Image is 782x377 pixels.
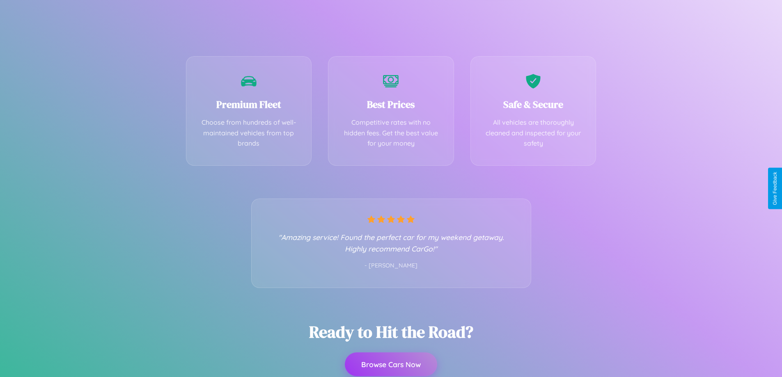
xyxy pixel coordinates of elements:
h3: Safe & Secure [483,98,584,111]
p: Competitive rates with no hidden fees. Get the best value for your money [341,117,441,149]
p: All vehicles are thoroughly cleaned and inspected for your safety [483,117,584,149]
h2: Ready to Hit the Road? [309,321,473,343]
button: Browse Cars Now [345,352,437,376]
p: Choose from hundreds of well-maintained vehicles from top brands [199,117,299,149]
h3: Premium Fleet [199,98,299,111]
p: "Amazing service! Found the perfect car for my weekend getaway. Highly recommend CarGo!" [268,231,514,254]
div: Give Feedback [772,172,778,205]
h3: Best Prices [341,98,441,111]
p: - [PERSON_NAME] [268,260,514,271]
